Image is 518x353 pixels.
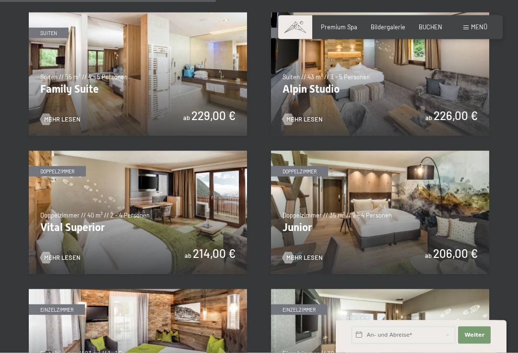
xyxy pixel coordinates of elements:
a: BUCHEN [419,23,442,31]
a: Mehr Lesen [283,115,323,124]
span: Mehr Lesen [286,115,323,124]
a: Mehr Lesen [40,254,81,262]
img: Alpin Studio [271,12,489,135]
span: Mehr Lesen [286,254,323,262]
a: Family Suite [29,12,247,17]
span: Mehr Lesen [44,254,81,262]
span: Mehr Lesen [44,115,81,124]
a: Single Superior [271,289,489,294]
a: Mehr Lesen [283,254,323,262]
button: Weiter [458,327,491,344]
img: Family Suite [29,12,247,135]
a: Alpin Studio [271,12,489,17]
span: Menü [471,23,487,31]
a: Mehr Lesen [40,115,81,124]
a: Single Alpin [29,289,247,294]
span: Weiter [464,331,484,339]
img: Vital Superior [29,151,247,274]
img: Junior [271,151,489,274]
a: Vital Superior [29,151,247,156]
a: Bildergalerie [371,23,405,31]
a: Junior [271,151,489,156]
span: Schnellanfrage [336,315,369,320]
a: Premium Spa [321,23,357,31]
